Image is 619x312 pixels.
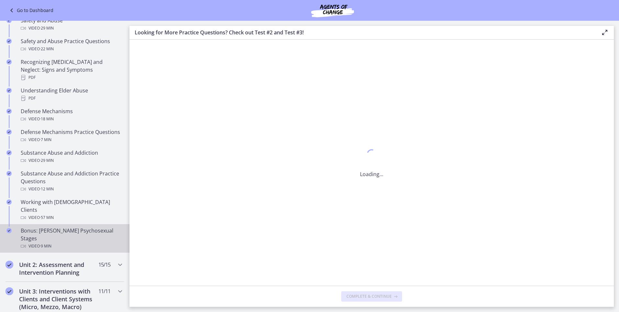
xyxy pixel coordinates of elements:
div: Video [21,214,122,222]
i: Completed [6,171,12,176]
i: Completed [6,287,13,295]
i: Completed [6,109,12,114]
span: 15 / 15 [98,261,110,269]
span: · 9 min [40,242,51,250]
img: Agents of Change [294,3,371,18]
div: Recognizing [MEDICAL_DATA] and Neglect: Signs and Symptoms [21,58,122,81]
i: Completed [6,39,12,44]
span: · 57 min [40,214,54,222]
i: Completed [6,129,12,135]
div: Defense Mechanisms Practice Questions [21,128,122,144]
div: Substance Abuse and Addiction [21,149,122,164]
div: Safety and Abuse Practice Questions [21,37,122,53]
i: Completed [6,228,12,233]
div: Video [21,185,122,193]
a: Go to Dashboard [8,6,53,14]
div: Working with [DEMOGRAPHIC_DATA] Clients [21,198,122,222]
span: · 12 min [40,185,54,193]
i: Completed [6,88,12,93]
p: Loading... [360,170,383,178]
div: Video [21,242,122,250]
span: 11 / 11 [98,287,110,295]
span: · 29 min [40,157,54,164]
div: Understanding Elder Abuse [21,87,122,102]
span: Complete & continue [346,294,392,299]
span: · 22 min [40,45,54,53]
div: PDF [21,74,122,81]
div: Video [21,24,122,32]
i: Completed [6,150,12,155]
span: · 29 min [40,24,54,32]
div: PDF [21,94,122,102]
h3: Looking for More Practice Questions? Check out Test #2 and Test #3! [135,29,591,36]
div: Video [21,136,122,144]
div: Safety and Abuse [21,17,122,32]
h2: Unit 3: Interventions with Clients and Client Systems (Micro, Mezzo, Macro) [19,287,98,311]
div: Video [21,115,122,123]
h2: Unit 2: Assessment and Intervention Planning [19,261,98,276]
i: Completed [6,261,13,269]
i: Completed [6,59,12,65]
div: Substance Abuse and Addiction Practice Questions [21,170,122,193]
div: Bonus: [PERSON_NAME] Psychosexual Stages [21,227,122,250]
span: · 7 min [40,136,51,144]
div: Defense Mechanisms [21,107,122,123]
div: 1 [360,148,383,162]
span: · 18 min [40,115,54,123]
button: Complete & continue [341,291,402,302]
div: Video [21,157,122,164]
div: Video [21,45,122,53]
i: Completed [6,199,12,205]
